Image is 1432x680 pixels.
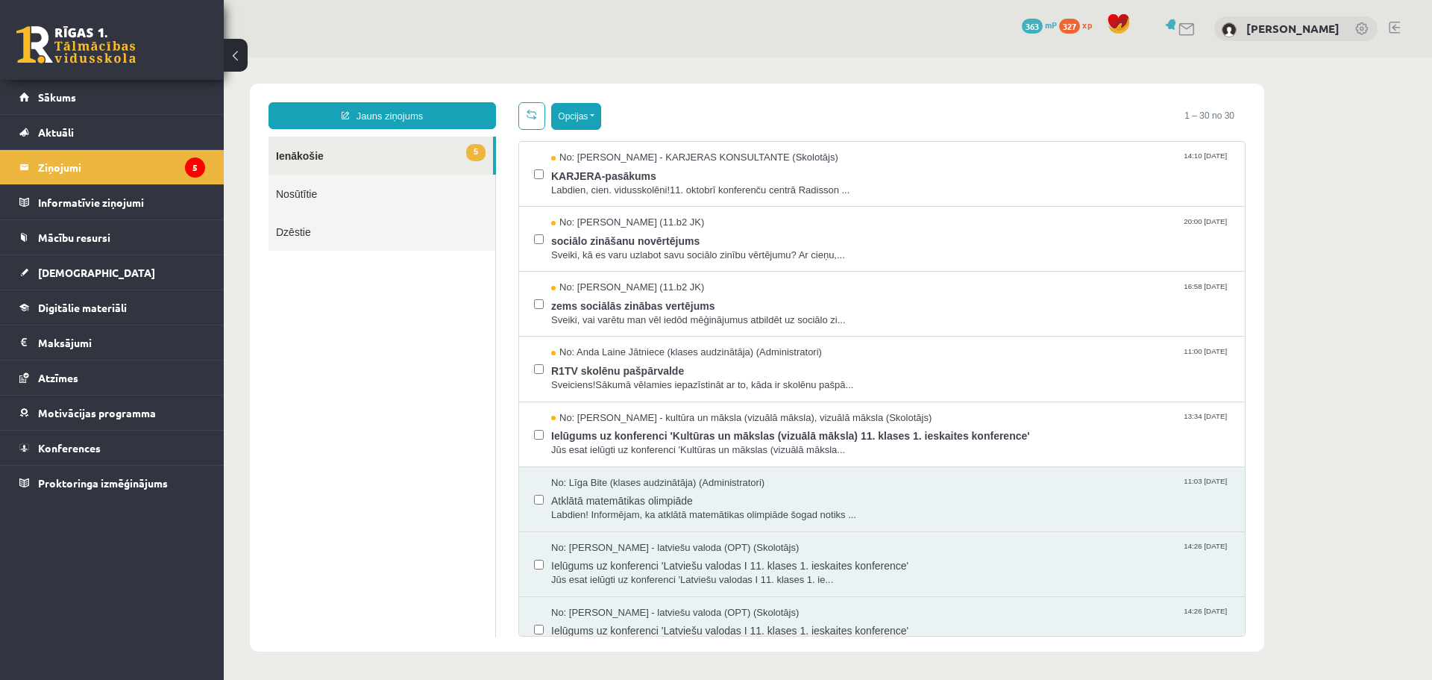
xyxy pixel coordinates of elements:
a: No: [PERSON_NAME] - KARJERAS KONSULTANTE (Skolotājs) 14:10 [DATE] KARJERA-pasākums Labdien, cien.... [327,93,1006,140]
a: Dzēstie [45,155,271,193]
span: 11:03 [DATE] [957,419,1006,430]
span: 5 [242,87,262,104]
span: Ielūgums uz konferenci 'Kultūras un mākslas (vizuālā māksla) 11. klases 1. ieskaites konference' [327,367,1006,386]
a: 327 xp [1059,19,1099,31]
a: Ziņojumi5 [19,150,205,184]
span: No: Anda Laine Jātniece (klases audzinātāja) (Administratori) [327,288,598,302]
a: 363 mP [1022,19,1057,31]
a: Motivācijas programma [19,396,205,430]
a: Mācību resursi [19,220,205,255]
span: Mācību resursi [38,231,110,244]
a: No: [PERSON_NAME] (11.b2 JK) 16:58 [DATE] zems sociālās zinābas vertējums Sveiki, vai varētu man ... [327,223,1006,269]
button: Opcijas [327,46,377,72]
span: KARJERA-pasākums [327,107,1006,126]
span: Jūs esat ielūgti uz konferenci 'Latviešu valodas I 11. klases 1. ie... [327,516,1006,530]
a: Digitālie materiāli [19,290,205,325]
a: No: [PERSON_NAME] - latviešu valoda (OPT) (Skolotājs) 14:26 [DATE] Ielūgums uz konferenci 'Latvie... [327,484,1006,530]
span: zems sociālās zinābas vertējums [327,237,1006,256]
legend: Ziņojumi [38,150,205,184]
a: No: [PERSON_NAME] - latviešu valoda (OPT) (Skolotājs) 14:26 [DATE] Ielūgums uz konferenci 'Latvie... [327,549,1006,595]
a: [PERSON_NAME] [1246,21,1340,36]
a: 5Ienākošie [45,79,269,117]
a: Nosūtītie [45,117,271,155]
span: 363 [1022,19,1043,34]
i: 5 [185,157,205,178]
span: xp [1082,19,1092,31]
span: No: [PERSON_NAME] - KARJERAS KONSULTANTE (Skolotājs) [327,93,615,107]
span: No: [PERSON_NAME] - latviešu valoda (OPT) (Skolotājs) [327,549,575,563]
span: No: [PERSON_NAME] (11.b2 JK) [327,158,480,172]
span: Proktoringa izmēģinājums [38,476,168,490]
span: [DEMOGRAPHIC_DATA] [38,266,155,279]
span: 1 – 30 no 30 [949,45,1022,72]
span: Labdien! Informējam, ka atklātā matemātikas olimpiāde šogad notiks ... [327,451,1006,465]
span: sociālo zināšanu novērtējums [327,172,1006,191]
a: Aktuāli [19,115,205,149]
a: [DEMOGRAPHIC_DATA] [19,255,205,290]
span: No: Līga Bite (klases audzinātāja) (Administratori) [327,419,541,433]
legend: Informatīvie ziņojumi [38,185,205,219]
span: 14:26 [DATE] [957,484,1006,495]
legend: Maksājumi [38,325,205,360]
a: Maksājumi [19,325,205,360]
a: Informatīvie ziņojumi [19,185,205,219]
span: 16:58 [DATE] [957,223,1006,234]
a: No: [PERSON_NAME] (11.b2 JK) 20:00 [DATE] sociālo zināšanu novērtējums Sveiki, kā es varu uzlabot... [327,158,1006,205]
span: Jūs esat ielūgti uz konferenci 'Kultūras un mākslas (vizuālā māksla... [327,386,1006,400]
a: Jauns ziņojums [45,45,272,72]
span: Ielūgums uz konferenci 'Latviešu valodas I 11. klases 1. ieskaites konference' [327,562,1006,581]
span: 20:00 [DATE] [957,158,1006,169]
span: Sākums [38,90,76,104]
a: Atzīmes [19,361,205,395]
span: No: [PERSON_NAME] (11.b2 JK) [327,223,480,237]
a: Rīgas 1. Tālmācības vidusskola [16,26,136,63]
span: Sveiki, kā es varu uzlabot savu sociālo zinību vērtējumu? Ar cieņu,... [327,191,1006,205]
span: 14:10 [DATE] [957,93,1006,105]
img: Markuss Orlovs [1222,22,1237,37]
a: Proktoringa izmēģinājums [19,466,205,500]
span: Atzīmes [38,371,78,384]
span: 13:34 [DATE] [957,354,1006,365]
span: Labdien, cien. vidusskolēni!11. oktobrī konferenču centrā Radisson ... [327,126,1006,140]
span: 11:00 [DATE] [957,288,1006,299]
span: 327 [1059,19,1080,34]
span: mP [1045,19,1057,31]
a: No: Anda Laine Jātniece (klases audzinātāja) (Administratori) 11:00 [DATE] R1TV skolēnu pašpārval... [327,288,1006,334]
a: No: Līga Bite (klases audzinātāja) (Administratori) 11:03 [DATE] Atklātā matemātikas olimpiāde La... [327,419,1006,465]
span: Motivācijas programma [38,406,156,419]
span: No: [PERSON_NAME] - latviešu valoda (OPT) (Skolotājs) [327,484,575,498]
span: Ielūgums uz konferenci 'Latviešu valodas I 11. klases 1. ieskaites konference' [327,497,1006,516]
a: No: [PERSON_NAME] - kultūra un māksla (vizuālā māksla), vizuālā māksla (Skolotājs) 13:34 [DATE] I... [327,354,1006,400]
span: R1TV skolēnu pašpārvalde [327,302,1006,321]
span: 14:26 [DATE] [957,549,1006,560]
span: No: [PERSON_NAME] - kultūra un māksla (vizuālā māksla), vizuālā māksla (Skolotājs) [327,354,708,368]
a: Konferences [19,431,205,465]
span: Atklātā matemātikas olimpiāde [327,432,1006,451]
span: Sveiciens!Sākumā vēlamies iepazīstināt ar to, kāda ir skolēnu pašpā... [327,321,1006,335]
span: Aktuāli [38,125,74,139]
span: Konferences [38,441,101,455]
a: Sākums [19,80,205,114]
span: Digitālie materiāli [38,301,127,314]
span: Sveiki, vai varētu man vēl iedōd mēģinājumus atbildēt uz sociālo zi... [327,256,1006,270]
